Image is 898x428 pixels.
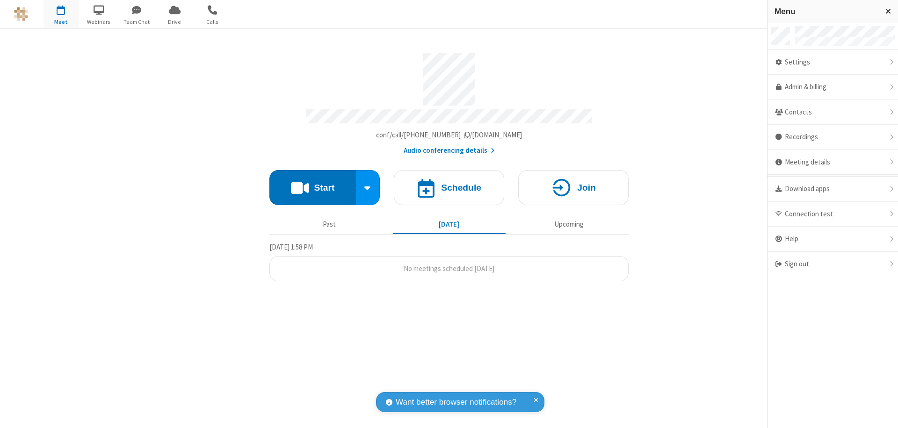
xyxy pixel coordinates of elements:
div: Help [768,227,898,252]
span: Webinars [81,18,116,26]
h4: Schedule [441,183,481,192]
div: Start conference options [356,170,380,205]
button: Schedule [394,170,504,205]
button: Copy my meeting room linkCopy my meeting room link [376,130,522,141]
button: Audio conferencing details [404,145,495,156]
button: Past [273,215,386,233]
button: Start [269,170,356,205]
section: Account details [269,46,629,156]
button: [DATE] [393,215,506,233]
span: Calls [195,18,230,26]
div: Sign out [768,252,898,277]
div: Meeting details [768,150,898,175]
span: No meetings scheduled [DATE] [404,264,494,273]
div: Connection test [768,202,898,227]
span: Meet [43,18,79,26]
img: QA Selenium DO NOT DELETE OR CHANGE [14,7,28,21]
span: Want better browser notifications? [396,396,516,408]
div: Contacts [768,100,898,125]
button: Upcoming [513,215,625,233]
span: Team Chat [119,18,154,26]
div: Settings [768,50,898,75]
span: Drive [157,18,192,26]
h3: Menu [775,7,877,16]
button: Join [518,170,629,205]
a: Admin & billing [768,75,898,100]
span: Copy my meeting room link [376,130,522,139]
div: Download apps [768,177,898,202]
span: [DATE] 1:58 PM [269,243,313,251]
h4: Start [314,183,334,192]
section: Today's Meetings [269,242,629,282]
div: Recordings [768,125,898,150]
h4: Join [577,183,596,192]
